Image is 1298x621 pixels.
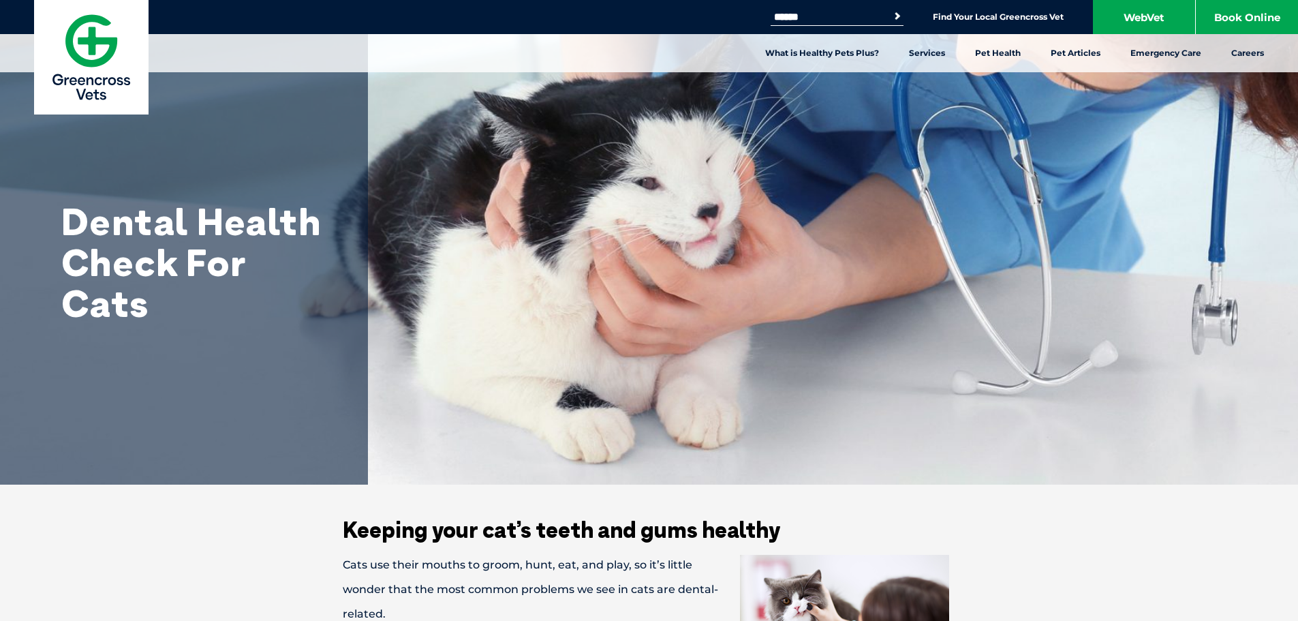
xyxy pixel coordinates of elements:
a: Pet Health [960,34,1036,72]
span: Keeping your cat’s teeth and gums healthy [343,516,780,543]
h1: Dental Health Check For Cats [61,201,334,324]
a: What is Healthy Pets Plus? [750,34,894,72]
a: Emergency Care [1115,34,1216,72]
a: Careers [1216,34,1279,72]
a: Services [894,34,960,72]
a: Find Your Local Greencross Vet [933,12,1064,22]
button: Search [891,10,904,23]
a: Pet Articles [1036,34,1115,72]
